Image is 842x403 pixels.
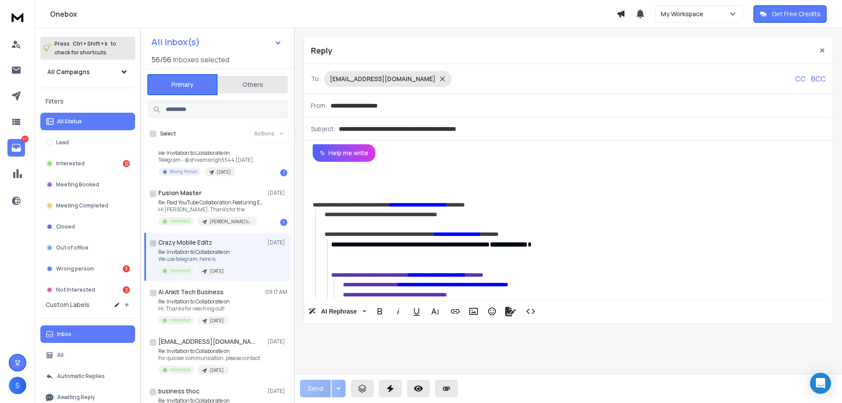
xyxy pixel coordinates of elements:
button: Code View [522,303,539,320]
p: My Workspace [661,10,707,18]
button: Others [218,75,288,94]
h1: Onebox [50,9,617,19]
p: Wrong Person [170,168,197,175]
button: Meeting Booked [40,176,135,193]
p: CC [795,74,806,84]
button: Closed [40,218,135,235]
button: Bold (Ctrl+B) [371,303,388,320]
p: 17 [21,136,29,143]
button: All Campaigns [40,63,135,81]
h3: Inboxes selected [173,54,229,65]
p: To: [311,75,321,83]
p: Automatic Replies [57,373,105,380]
button: Signature [502,303,519,320]
div: 1 [280,169,287,176]
p: Interested [56,160,85,167]
button: Underline (Ctrl+U) [408,303,425,320]
p: [EMAIL_ADDRESS][DOMAIN_NAME] [330,75,435,83]
p: Re: Invitation to Collaborate on [158,150,254,157]
span: 56 / 56 [151,54,171,65]
button: Inbox [40,325,135,343]
p: Reply [311,44,332,57]
p: Press to check for shortcuts. [54,39,116,57]
p: [DATE] [268,239,287,246]
button: All Inbox(s) [144,33,289,51]
button: All Status [40,113,135,130]
h1: Ai Ankit Tech Business [158,288,224,296]
p: For quicker communication, please contact [158,355,260,362]
button: Meeting Completed [40,197,135,214]
p: Out of office [56,244,89,251]
h1: Fusion Master [158,189,202,197]
p: Inbox [57,331,71,338]
p: [DATE] [210,268,224,275]
p: Re: Paid YouTube Collaboration Featuring Envobyte Apps [158,199,264,206]
h1: All Inbox(s) [151,38,200,46]
span: AI Rephrase [319,308,359,315]
h1: [EMAIL_ADDRESS][DOMAIN_NAME] [158,337,255,346]
button: More Text [427,303,443,320]
button: Interested12 [40,155,135,172]
p: Telegram - @shivamsingh5544 [DATE], [158,157,254,164]
p: All [57,352,64,359]
p: Re: Invitation to Collaborate on [158,348,260,355]
p: Awaiting Reply [57,394,95,401]
button: Lead [40,134,135,151]
p: Lead [56,139,69,146]
p: Hi [PERSON_NAME], Thanks for the [158,206,264,213]
h3: Filters [40,95,135,107]
button: Automatic Replies [40,367,135,385]
p: From: [311,101,327,110]
p: Closed [56,223,75,230]
p: BCC [811,74,826,84]
button: All [40,346,135,364]
button: Get Free Credits [753,5,827,23]
p: Re: Invitation to Collaborate on [158,249,230,256]
button: Insert Image (Ctrl+P) [465,303,482,320]
label: Select [160,130,176,137]
p: Get Free Credits [772,10,821,18]
div: 12 [123,160,130,167]
p: Interested [170,267,190,274]
p: Interested [170,367,190,373]
span: Ctrl + Shift + k [71,39,109,49]
p: Re: Invitation to Collaborate on [158,298,230,305]
button: AI Rephrase [307,303,368,320]
button: Wrong person3 [40,260,135,278]
a: 17 [7,139,25,157]
p: [DATE] [268,189,287,196]
button: Emoticons [484,303,500,320]
p: Not Interested [56,286,95,293]
div: Open Intercom Messenger [810,373,831,394]
h3: Custom Labels [46,300,89,309]
h1: business thoc [158,387,200,396]
button: S [9,377,26,394]
p: 09:17 AM [265,289,287,296]
p: [DATE] [268,388,287,395]
div: 2 [123,286,130,293]
button: Insert Link (Ctrl+K) [447,303,464,320]
p: Interested [170,218,190,225]
p: Meeting Completed [56,202,108,209]
p: [DATE] [210,367,224,374]
div: 3 [123,265,130,272]
h1: Crazy Mobile Editz [158,238,212,247]
p: [DATE] [217,169,231,175]
p: Subject: [311,125,335,133]
button: Not Interested2 [40,281,135,299]
button: Italic (Ctrl+I) [390,303,407,320]
p: Wrong person [56,265,94,272]
p: [PERSON_NAME]'s testing [210,218,252,225]
button: Primary [147,74,218,95]
p: [DATE] [210,317,224,324]
p: We use telegram, here is [158,256,230,263]
p: Hi, Thanks for reaching out! [158,305,230,312]
p: [DATE] [268,338,287,345]
button: Out of office [40,239,135,257]
h1: All Campaigns [47,68,90,76]
p: All Status [57,118,82,125]
p: Interested [170,317,190,324]
div: 1 [280,219,287,226]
